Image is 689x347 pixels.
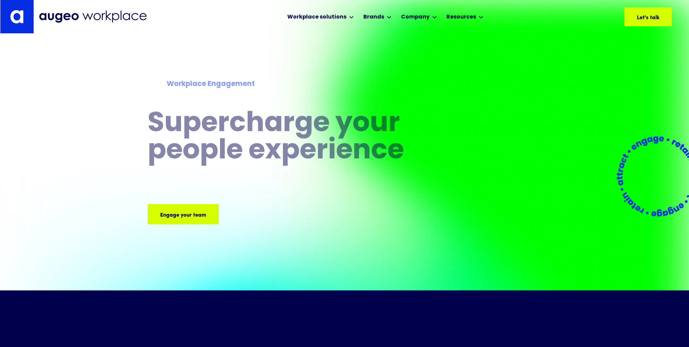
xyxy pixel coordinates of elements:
div: Company [401,13,430,21]
div: Brands [363,13,384,21]
div: Resources [446,13,476,21]
img: Augeo's "a" monogram decorative logo in white. [10,10,24,24]
a: Engage your team [148,204,219,224]
h1: Supercharge your people experience [148,111,438,165]
div: Workplace Engagement [167,79,419,89]
img: Augeo Workplace business unit full logo in mignight blue. [39,10,147,23]
a: Let's talk [624,7,672,26]
div: Workplace solutions [287,13,347,21]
